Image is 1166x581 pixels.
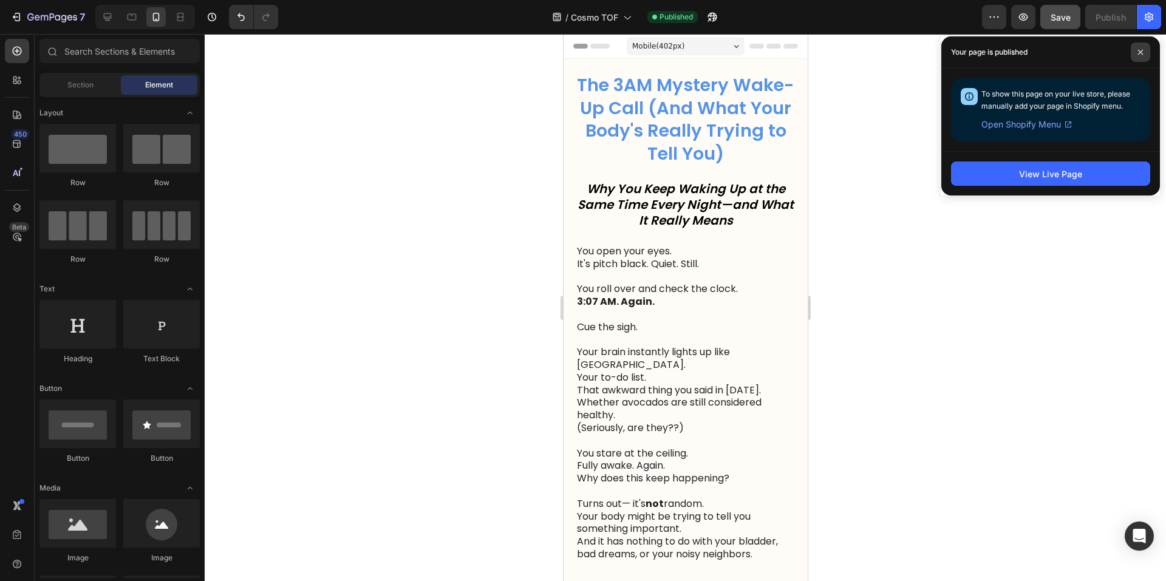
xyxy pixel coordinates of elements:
button: Save [1040,5,1080,29]
iframe: Design area [564,34,808,581]
span: Button [39,383,62,394]
div: Row [123,177,200,188]
span: Toggle open [180,478,200,498]
div: Row [39,177,116,188]
div: Button [123,453,200,464]
input: Search Sections & Elements [39,39,200,63]
div: Row [39,254,116,265]
div: Button [39,453,116,464]
span: Toggle open [180,103,200,123]
span: Section [67,80,94,90]
span: Published [660,12,693,22]
span: Save [1051,12,1071,22]
div: Image [123,552,200,563]
div: Heading [39,353,116,364]
div: Beta [9,222,29,232]
span: Cosmo TOF [571,11,618,24]
span: Text [39,284,55,294]
div: Row [123,254,200,265]
div: Undo/Redo [229,5,278,29]
span: Toggle open [180,379,200,398]
button: View Live Page [951,161,1150,186]
div: Open Intercom Messenger [1125,522,1154,551]
span: / [565,11,568,24]
span: Open Shopify Menu [981,117,1061,132]
div: Image [39,552,116,563]
div: 450 [12,129,29,139]
span: Media [39,483,61,494]
div: Publish [1096,11,1126,24]
span: To show this page on your live store, please manually add your page in Shopify menu. [981,89,1130,110]
span: Toggle open [180,279,200,299]
p: Your page is published [951,46,1028,58]
div: Text Block [123,353,200,364]
div: View Live Page [1019,168,1082,180]
span: Element [145,80,173,90]
p: 7 [80,10,85,24]
button: 7 [5,5,90,29]
button: Publish [1085,5,1136,29]
span: Layout [39,107,63,118]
